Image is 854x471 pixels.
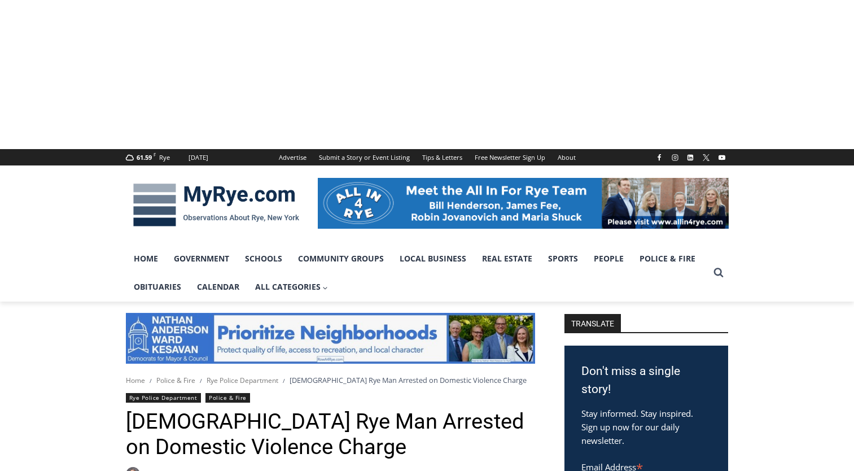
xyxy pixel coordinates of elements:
a: Schools [237,245,290,273]
a: Home [126,376,145,385]
span: / [150,377,152,385]
a: People [586,245,632,273]
h3: Don't miss a single story! [581,363,711,398]
a: Community Groups [290,245,392,273]
a: Calendar [189,273,247,301]
a: Local Business [392,245,474,273]
a: Police & Fire [205,393,250,403]
a: About [551,149,582,165]
a: Linkedin [684,151,697,164]
a: Government [166,245,237,273]
span: [DEMOGRAPHIC_DATA] Rye Man Arrested on Domestic Violence Charge [290,375,527,385]
a: Free Newsletter Sign Up [468,149,551,165]
a: All Categories [247,273,336,301]
a: Police & Fire [632,245,703,273]
a: Police & Fire [156,376,195,385]
a: Submit a Story or Event Listing [313,149,416,165]
div: Rye [159,152,170,163]
a: Rye Police Department [207,376,278,385]
a: Home [126,245,166,273]
span: / [283,377,285,385]
strong: TRANSLATE [564,314,621,332]
a: Tips & Letters [416,149,468,165]
p: Stay informed. Stay inspired. Sign up now for our daily newsletter. [581,407,711,447]
a: YouTube [715,151,729,164]
nav: Primary Navigation [126,245,708,302]
a: Facebook [652,151,666,164]
a: X [699,151,713,164]
span: F [154,151,156,158]
a: Advertise [273,149,313,165]
img: All in for Rye [318,178,729,229]
img: MyRye.com [126,176,306,234]
div: [DATE] [189,152,208,163]
a: Instagram [668,151,682,164]
button: View Search Form [708,263,729,283]
nav: Breadcrumbs [126,374,535,386]
span: / [200,377,202,385]
a: Real Estate [474,245,540,273]
a: Rye Police Department [126,393,201,403]
span: 61.59 [137,153,152,162]
h1: [DEMOGRAPHIC_DATA] Rye Man Arrested on Domestic Violence Charge [126,409,535,460]
span: All Categories [255,281,329,293]
a: Sports [540,245,586,273]
nav: Secondary Navigation [273,149,582,165]
a: Obituaries [126,273,189,301]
